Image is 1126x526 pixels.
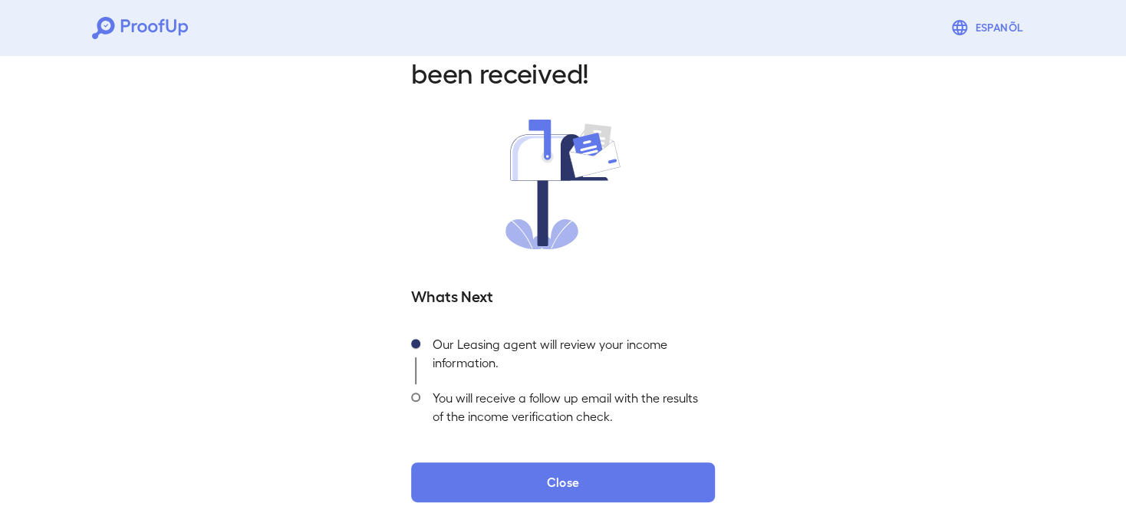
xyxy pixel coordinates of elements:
div: Our Leasing agent will review your income information. [420,330,715,384]
img: received.svg [505,120,621,249]
button: Close [411,462,715,502]
div: You will receive a follow up email with the results of the income verification check. [420,384,715,438]
button: Espanõl [944,12,1034,43]
h5: Whats Next [411,284,715,306]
